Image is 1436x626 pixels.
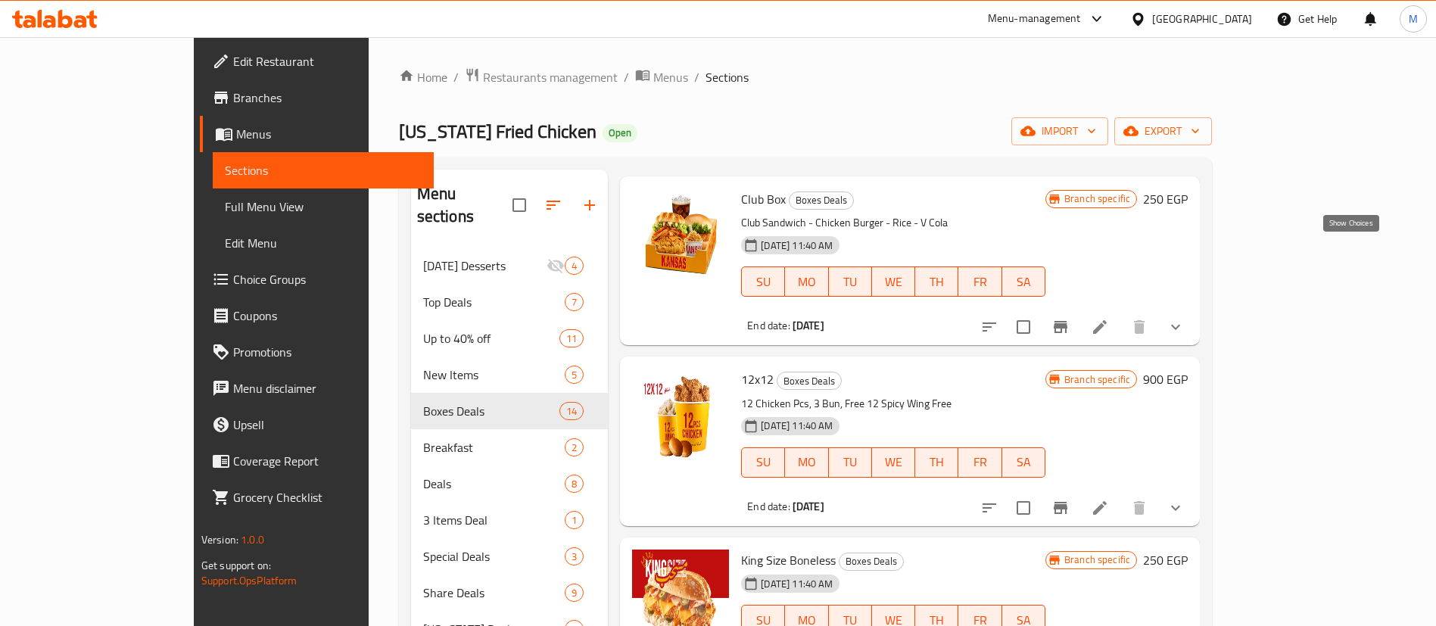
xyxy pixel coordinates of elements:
[233,452,422,470] span: Coverage Report
[200,261,434,297] a: Choice Groups
[964,271,995,293] span: FR
[200,370,434,406] a: Menu disclaimer
[964,451,995,473] span: FR
[1114,117,1212,145] button: export
[915,447,958,478] button: TH
[1042,490,1079,526] button: Branch-specific-item
[411,284,609,320] div: Top Deals7
[653,68,688,86] span: Menus
[417,182,513,228] h2: Menu sections
[565,584,584,602] div: items
[1143,550,1188,571] h6: 250 EGP
[233,270,422,288] span: Choice Groups
[565,368,583,382] span: 5
[411,248,609,284] div: [DATE] Desserts4
[835,271,866,293] span: TU
[559,402,584,420] div: items
[632,188,729,285] img: Club Box
[971,309,1008,345] button: sort-choices
[399,67,1213,87] nav: breadcrumb
[423,475,565,493] div: Deals
[423,511,565,529] span: 3 Items Deal
[200,297,434,334] a: Coupons
[921,271,952,293] span: TH
[785,447,828,478] button: MO
[1157,490,1194,526] button: show more
[741,447,785,478] button: SU
[793,497,824,516] b: [DATE]
[503,189,535,221] span: Select all sections
[423,329,559,347] div: Up to 40% off
[411,466,609,502] div: Deals8
[233,416,422,434] span: Upsell
[233,343,422,361] span: Promotions
[565,511,584,529] div: items
[572,187,608,223] button: Add section
[423,293,565,311] span: Top Deals
[423,584,565,602] span: Share Deals
[565,295,583,310] span: 7
[423,547,565,565] div: Special Deals
[565,259,583,273] span: 4
[829,266,872,297] button: TU
[200,443,434,479] a: Coverage Report
[755,577,839,591] span: [DATE] 11:40 AM
[1409,11,1418,27] span: M
[748,271,779,293] span: SU
[201,530,238,550] span: Version:
[878,451,909,473] span: WE
[1091,499,1109,517] a: Edit menu item
[1008,311,1039,343] span: Select to update
[777,372,842,390] div: Boxes Deals
[835,451,866,473] span: TU
[1023,122,1096,141] span: import
[225,161,422,179] span: Sections
[241,530,264,550] span: 1.0.0
[399,114,597,148] span: [US_STATE] Fried Chicken
[624,68,629,86] li: /
[423,438,565,456] span: Breakfast
[411,575,609,611] div: Share Deals9
[201,556,271,575] span: Get support on:
[785,266,828,297] button: MO
[632,369,729,466] img: 12x12
[1058,372,1136,387] span: Branch specific
[1167,499,1185,517] svg: Show Choices
[958,447,1001,478] button: FR
[213,152,434,188] a: Sections
[603,126,637,139] span: Open
[988,10,1081,28] div: Menu-management
[793,316,824,335] b: [DATE]
[465,67,618,87] a: Restaurants management
[755,238,839,253] span: [DATE] 11:40 AM
[1058,553,1136,567] span: Branch specific
[971,490,1008,526] button: sort-choices
[915,266,958,297] button: TH
[225,198,422,216] span: Full Menu View
[565,547,584,565] div: items
[565,586,583,600] span: 9
[423,366,565,384] span: New Items
[1121,309,1157,345] button: delete
[483,68,618,86] span: Restaurants management
[791,271,822,293] span: MO
[453,68,459,86] li: /
[1008,492,1039,524] span: Select to update
[741,394,1045,413] p: 12 Chicken Pcs, 3 Bun, Free 12 Spicy Wing Free
[535,187,572,223] span: Sort sections
[411,429,609,466] div: Breakfast2
[747,497,790,516] span: End date:
[741,213,1045,232] p: Club Sandwich - Chicken Burger - Rice - V Cola
[411,538,609,575] div: Special Deals3
[1143,369,1188,390] h6: 900 EGP
[200,43,434,79] a: Edit Restaurant
[872,266,915,297] button: WE
[559,329,584,347] div: items
[1002,266,1045,297] button: SA
[1042,309,1079,345] button: Branch-specific-item
[603,124,637,142] div: Open
[233,379,422,397] span: Menu disclaimer
[748,451,779,473] span: SU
